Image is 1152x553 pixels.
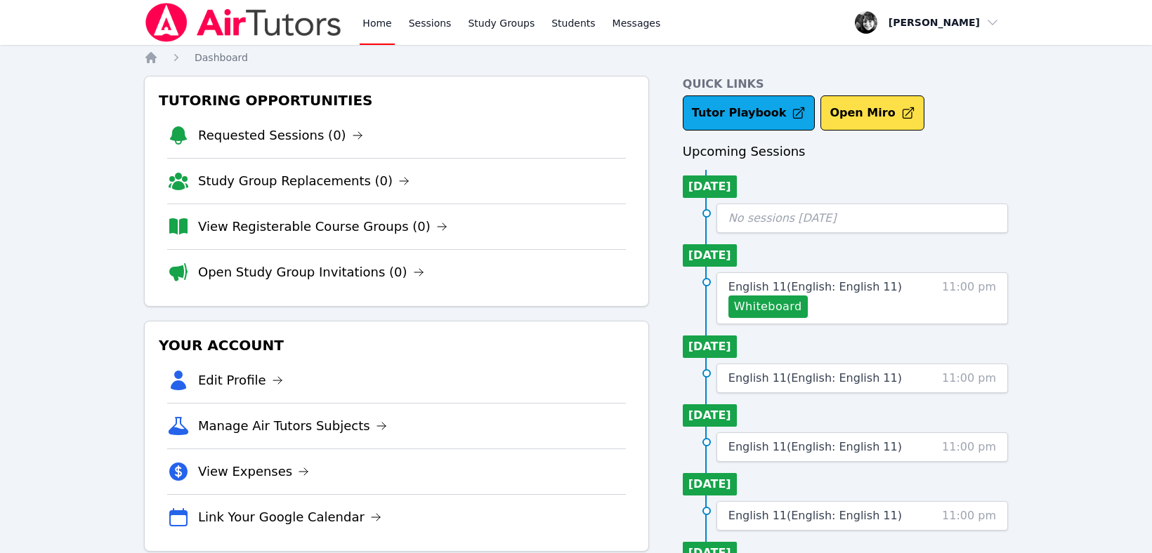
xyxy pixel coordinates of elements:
a: English 11(English: English 11) [728,370,902,387]
span: English 11 ( English: English 11 ) [728,440,902,453]
li: [DATE] [683,175,737,198]
a: English 11(English: English 11) [728,279,902,295]
h3: Your Account [156,333,637,358]
span: 11:00 pm [942,370,996,387]
a: Manage Air Tutors Subjects [198,416,387,436]
a: English 11(English: English 11) [728,507,902,524]
span: No sessions [DATE] [728,211,837,225]
a: Link Your Google Calendar [198,507,381,527]
nav: Breadcrumb [144,51,1008,65]
li: [DATE] [683,335,737,358]
button: Open Miro [820,95,924,131]
li: [DATE] [683,244,737,267]
a: English 11(English: English 11) [728,439,902,455]
a: Open Study Group Invitations (0) [198,262,424,282]
span: English 11 ( English: English 11 ) [728,509,902,522]
button: Whiteboard [728,295,808,318]
li: [DATE] [683,473,737,495]
h4: Quick Links [683,76,1008,93]
a: Study Group Replacements (0) [198,171,410,191]
span: 11:00 pm [942,507,996,524]
h3: Upcoming Sessions [683,142,1008,161]
a: View Expenses [198,462,309,481]
span: Dashboard [195,52,248,63]
span: English 11 ( English: English 11 ) [728,371,902,385]
span: English 11 ( English: English 11 ) [728,280,902,293]
a: Tutor Playbook [683,95,816,131]
img: Air Tutors [144,3,343,42]
span: Messages [613,16,661,30]
a: Dashboard [195,51,248,65]
span: 11:00 pm [942,439,996,455]
h3: Tutoring Opportunities [156,88,637,113]
span: 11:00 pm [942,279,996,318]
li: [DATE] [683,404,737,427]
a: Edit Profile [198,371,283,390]
a: Requested Sessions (0) [198,126,363,145]
a: View Registerable Course Groups (0) [198,217,447,236]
